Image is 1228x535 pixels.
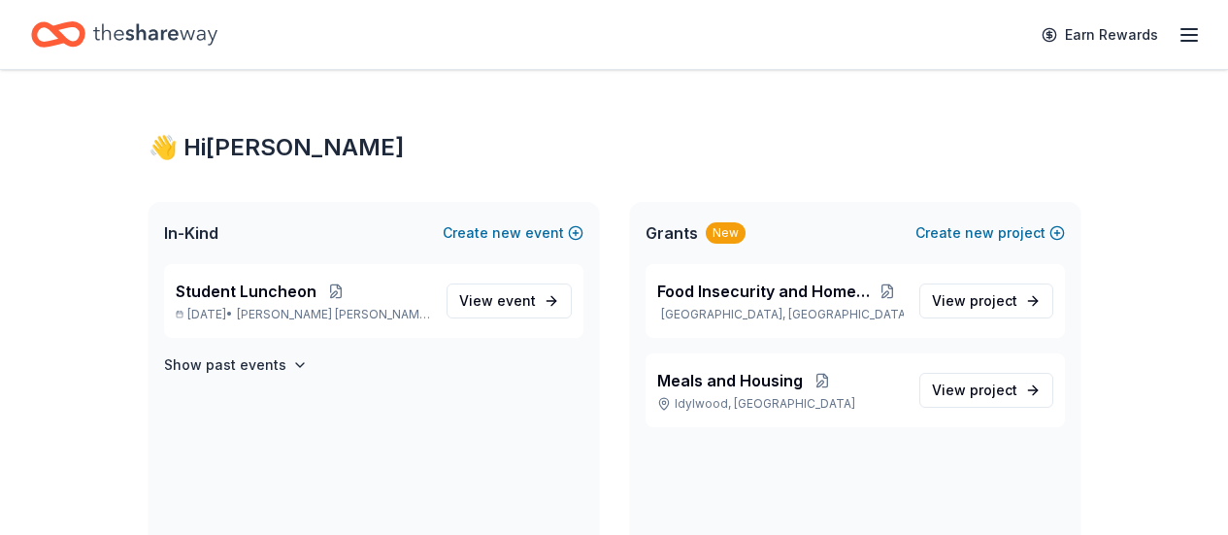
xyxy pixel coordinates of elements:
span: Grants [646,221,698,245]
span: View [932,379,1017,402]
p: Idylwood, [GEOGRAPHIC_DATA] [657,396,904,412]
a: View project [919,373,1053,408]
span: Student Luncheon [176,280,316,303]
div: New [706,222,746,244]
h4: Show past events [164,353,286,377]
span: [PERSON_NAME] [PERSON_NAME], [GEOGRAPHIC_DATA] [237,307,431,322]
span: new [965,221,994,245]
a: Home [31,12,217,57]
span: project [970,292,1017,309]
span: event [497,292,536,309]
span: View [459,289,536,313]
span: Meals and Housing [657,369,803,392]
a: Earn Rewards [1030,17,1170,52]
span: In-Kind [164,221,218,245]
span: Food Insecurity and Homelessness [657,280,873,303]
span: new [492,221,521,245]
span: View [932,289,1017,313]
span: project [970,382,1017,398]
button: Show past events [164,353,308,377]
button: Createnewproject [915,221,1065,245]
p: [DATE] • [176,307,431,322]
button: Createnewevent [443,221,583,245]
p: [GEOGRAPHIC_DATA], [GEOGRAPHIC_DATA] [657,307,904,322]
div: 👋 Hi [PERSON_NAME] [149,132,1080,163]
a: View project [919,284,1053,318]
a: View event [447,284,572,318]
